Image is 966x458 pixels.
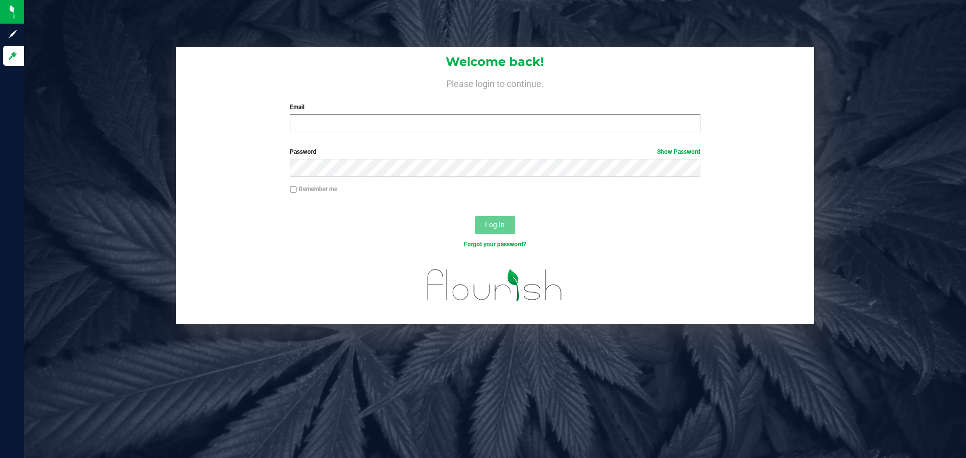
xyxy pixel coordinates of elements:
[475,216,515,234] button: Log In
[176,76,814,88] h4: Please login to continue.
[290,148,316,155] span: Password
[464,241,526,248] a: Forgot your password?
[657,148,700,155] a: Show Password
[176,55,814,68] h1: Welcome back!
[290,185,337,194] label: Remember me
[485,221,505,229] span: Log In
[290,103,700,112] label: Email
[8,51,18,61] inline-svg: Log in
[8,29,18,39] inline-svg: Sign up
[290,186,297,193] input: Remember me
[415,259,575,311] img: flourish_logo.svg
